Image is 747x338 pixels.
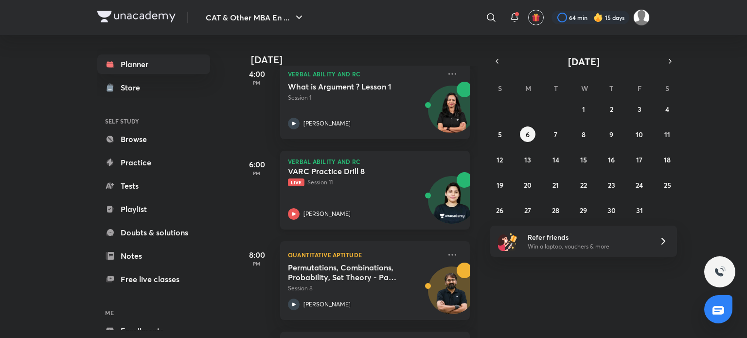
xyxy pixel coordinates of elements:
button: October 27, 2025 [520,202,535,218]
button: October 8, 2025 [576,126,591,142]
h6: SELF STUDY [97,113,210,129]
p: Verbal Ability and RC [288,68,441,80]
button: October 21, 2025 [548,177,564,193]
p: PM [237,80,276,86]
button: October 28, 2025 [548,202,564,218]
button: October 1, 2025 [576,101,591,117]
button: October 5, 2025 [492,126,508,142]
abbr: Sunday [498,84,502,93]
p: Session 8 [288,284,441,293]
a: Planner [97,54,210,74]
img: Avatar [428,91,475,138]
button: October 24, 2025 [632,177,647,193]
abbr: October 25, 2025 [664,180,671,190]
abbr: October 30, 2025 [607,206,616,215]
button: October 13, 2025 [520,152,535,167]
button: October 15, 2025 [576,152,591,167]
abbr: October 26, 2025 [496,206,503,215]
abbr: October 31, 2025 [636,206,643,215]
a: Practice [97,153,210,172]
button: October 26, 2025 [492,202,508,218]
button: October 7, 2025 [548,126,564,142]
abbr: October 22, 2025 [580,180,587,190]
a: Free live classes [97,269,210,289]
img: streak [593,13,603,22]
abbr: October 14, 2025 [552,155,559,164]
p: PM [237,261,276,267]
a: Playlist [97,199,210,219]
abbr: October 11, 2025 [664,130,670,139]
abbr: October 3, 2025 [638,105,641,114]
p: Verbal Ability and RC [288,159,462,164]
abbr: October 10, 2025 [636,130,643,139]
abbr: October 18, 2025 [664,155,671,164]
p: Session 11 [288,178,441,187]
h5: What is Argument ? Lesson 1 [288,82,409,91]
h5: 6:00 [237,159,276,170]
abbr: October 8, 2025 [582,130,586,139]
h5: VARC Practice Drill 8 [288,166,409,176]
a: Tests [97,176,210,196]
abbr: October 12, 2025 [497,155,503,164]
abbr: Wednesday [581,84,588,93]
h5: 8:00 [237,249,276,261]
button: October 3, 2025 [632,101,647,117]
a: Company Logo [97,11,176,25]
abbr: October 15, 2025 [580,155,587,164]
abbr: October 5, 2025 [498,130,502,139]
abbr: October 9, 2025 [609,130,613,139]
button: October 16, 2025 [604,152,619,167]
div: Store [121,82,146,93]
abbr: October 24, 2025 [636,180,643,190]
button: October 17, 2025 [632,152,647,167]
button: October 22, 2025 [576,177,591,193]
abbr: October 29, 2025 [580,206,587,215]
p: PM [237,170,276,176]
button: October 19, 2025 [492,177,508,193]
a: Doubts & solutions [97,223,210,242]
abbr: Friday [638,84,641,93]
abbr: Thursday [609,84,613,93]
button: CAT & Other MBA En ... [200,8,311,27]
h4: [DATE] [251,54,480,66]
abbr: October 4, 2025 [665,105,669,114]
p: Session 1 [288,93,441,102]
button: October 6, 2025 [520,126,535,142]
abbr: October 27, 2025 [524,206,531,215]
button: October 18, 2025 [659,152,675,167]
h6: Refer friends [528,232,647,242]
abbr: October 1, 2025 [582,105,585,114]
button: October 4, 2025 [659,101,675,117]
abbr: October 13, 2025 [524,155,531,164]
abbr: Tuesday [554,84,558,93]
p: [PERSON_NAME] [303,210,351,218]
button: October 30, 2025 [604,202,619,218]
abbr: October 2, 2025 [610,105,613,114]
a: Browse [97,129,210,149]
button: October 2, 2025 [604,101,619,117]
abbr: October 17, 2025 [636,155,642,164]
button: October 14, 2025 [548,152,564,167]
p: [PERSON_NAME] [303,119,351,128]
a: Notes [97,246,210,266]
abbr: October 7, 2025 [554,130,557,139]
abbr: October 16, 2025 [608,155,615,164]
img: referral [498,231,517,251]
abbr: October 6, 2025 [526,130,530,139]
abbr: October 20, 2025 [524,180,532,190]
abbr: October 19, 2025 [497,180,503,190]
span: Live [288,178,304,186]
button: October 23, 2025 [604,177,619,193]
abbr: Monday [525,84,531,93]
button: October 31, 2025 [632,202,647,218]
p: Quantitative Aptitude [288,249,441,261]
h6: ME [97,304,210,321]
button: October 9, 2025 [604,126,619,142]
abbr: October 21, 2025 [552,180,559,190]
button: avatar [528,10,544,25]
button: October 20, 2025 [520,177,535,193]
img: Avatar [428,181,475,228]
button: October 12, 2025 [492,152,508,167]
abbr: October 23, 2025 [608,180,615,190]
img: Company Logo [97,11,176,22]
